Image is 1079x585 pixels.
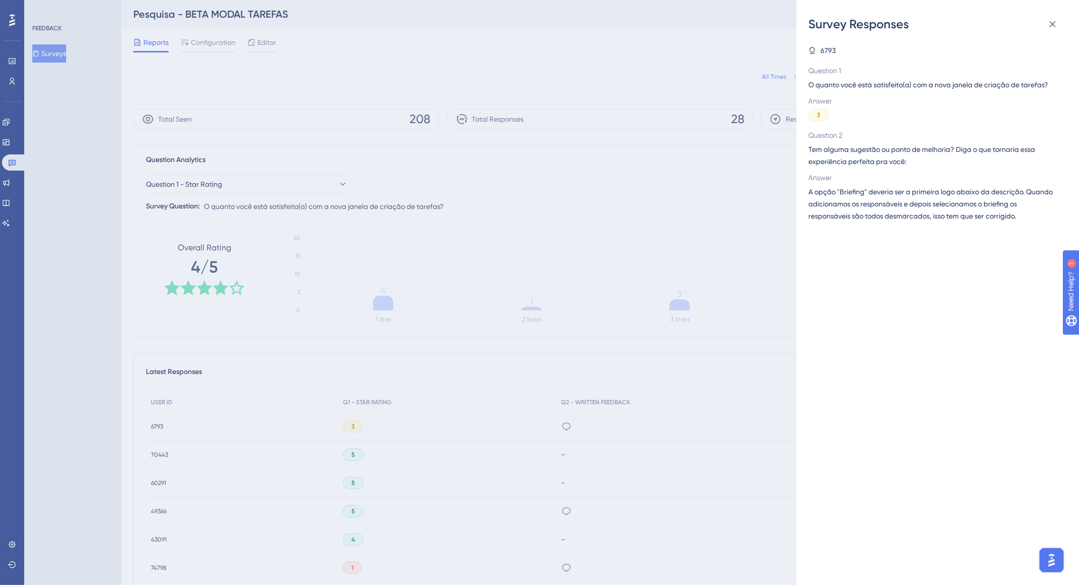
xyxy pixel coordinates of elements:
span: Answer [808,95,1059,107]
div: Survey Responses [808,16,1067,32]
span: Need Help? [24,3,63,15]
span: 6793 [820,44,836,57]
span: A opção "Briefing" deveria ser a primeira logo abaixo da descrição. Quando adicionamos os respons... [808,186,1059,222]
div: 1 [70,5,73,13]
span: 3 [817,111,820,119]
span: Answer [808,172,1059,184]
iframe: UserGuiding AI Assistant Launcher [1037,545,1067,575]
span: Question 1 [808,65,1059,77]
span: Question 2 [808,129,1059,141]
span: Tem alguma sugestão ou ponto de melhoria? Diga o que tornaria essa experiência perfeita pra você: [808,143,1059,168]
span: O quanto você está satisfeito(a) com a nova janela de criação de tarefas? [808,79,1059,91]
